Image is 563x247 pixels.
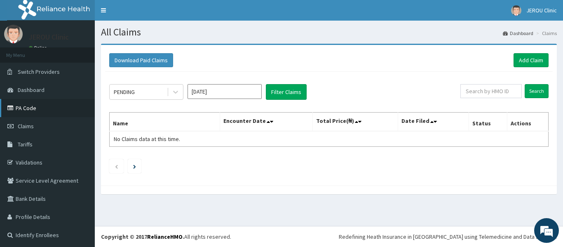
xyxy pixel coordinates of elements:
[469,113,507,132] th: Status
[133,162,136,170] a: Next page
[503,30,533,37] a: Dashboard
[266,84,307,100] button: Filter Claims
[29,45,49,51] a: Online
[18,68,60,75] span: Switch Providers
[220,113,312,132] th: Encounter Date
[29,33,69,41] p: JEROU Clinic
[507,113,548,132] th: Actions
[18,122,34,130] span: Claims
[101,233,184,240] strong: Copyright © 2017 .
[18,141,33,148] span: Tariffs
[115,162,118,170] a: Previous page
[525,84,549,98] input: Search
[526,7,557,14] span: JEROU Clinic
[95,226,563,247] footer: All rights reserved.
[511,5,521,16] img: User Image
[188,84,262,99] input: Select Month and Year
[460,84,522,98] input: Search by HMO ID
[534,30,557,37] li: Claims
[18,86,45,94] span: Dashboard
[110,113,220,132] th: Name
[114,88,135,96] div: PENDING
[101,27,557,38] h1: All Claims
[339,233,557,241] div: Redefining Heath Insurance in [GEOGRAPHIC_DATA] using Telemedicine and Data Science!
[514,53,549,67] a: Add Claim
[312,113,398,132] th: Total Price(₦)
[147,233,183,240] a: RelianceHMO
[398,113,469,132] th: Date Filed
[114,135,180,143] span: No Claims data at this time.
[109,53,173,67] button: Download Paid Claims
[4,25,23,43] img: User Image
